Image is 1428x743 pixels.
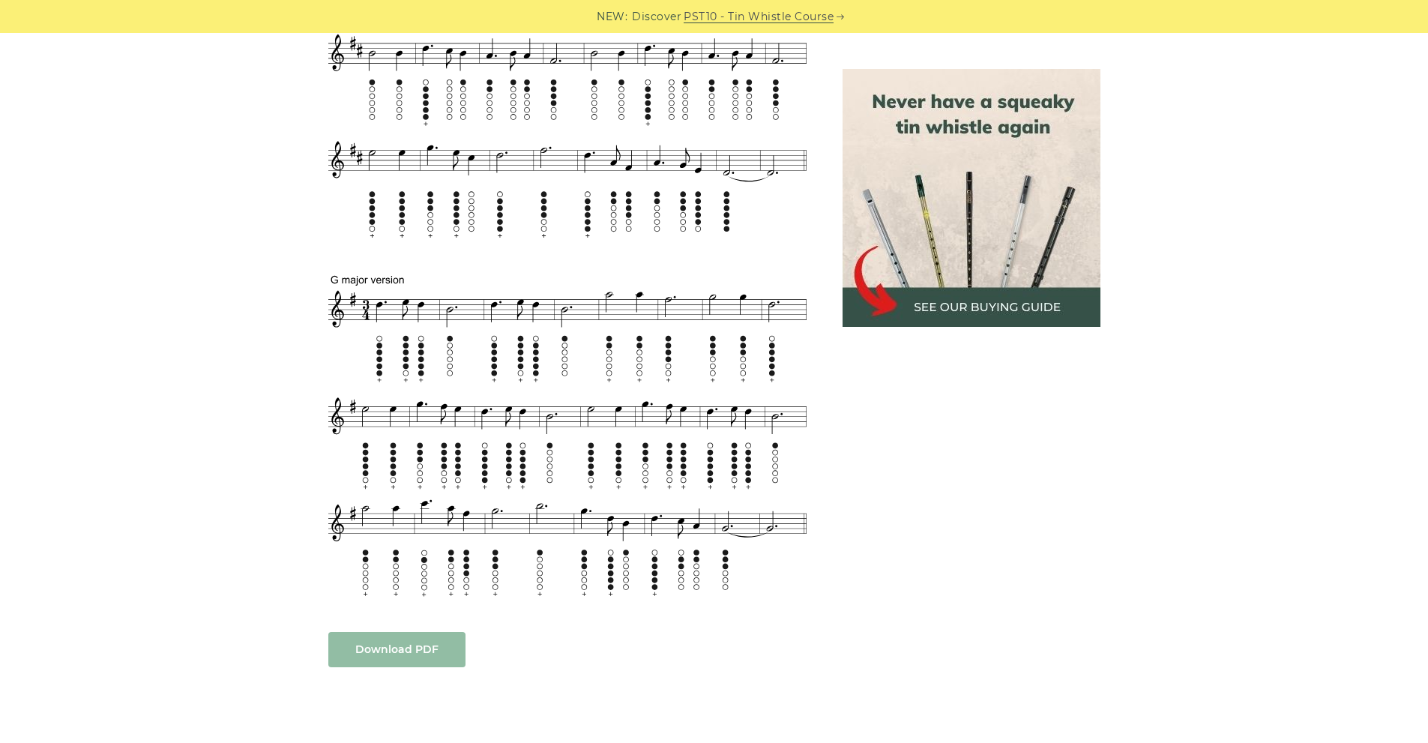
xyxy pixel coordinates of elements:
span: NEW: [597,8,627,25]
span: Discover [632,8,681,25]
a: PST10 - Tin Whistle Course [684,8,834,25]
a: Download PDF [328,632,466,667]
img: tin whistle buying guide [843,69,1100,327]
